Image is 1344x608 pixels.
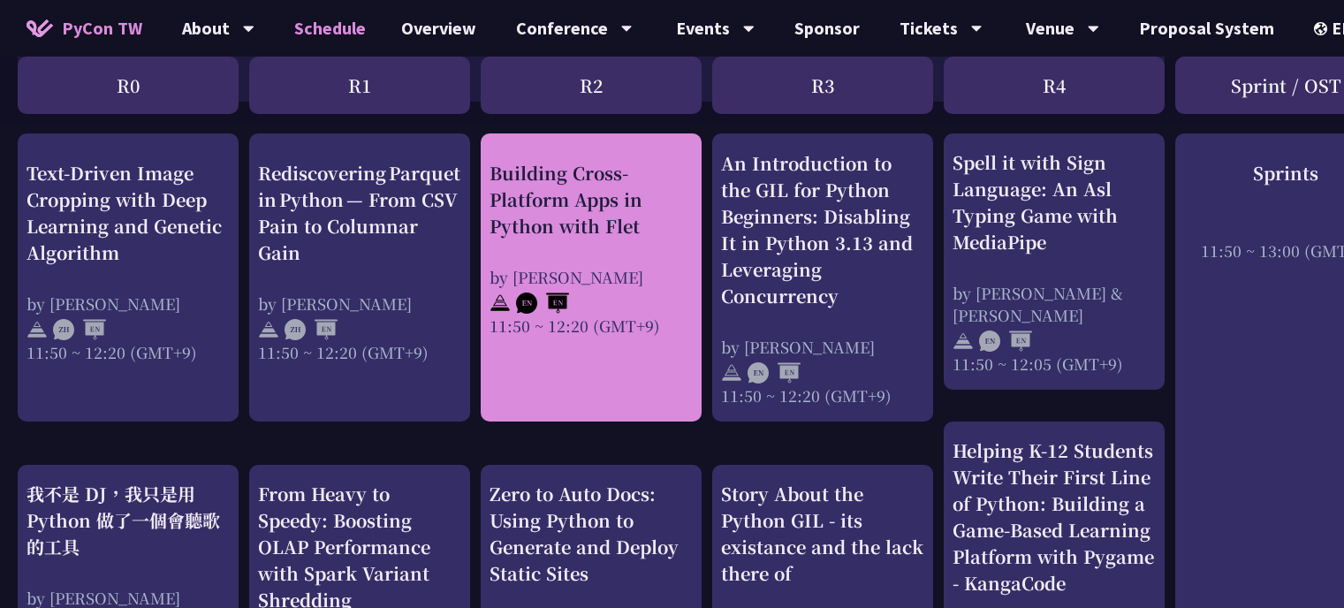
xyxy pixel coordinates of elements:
[721,149,924,406] a: An Introduction to the GIL for Python Beginners: Disabling It in Python 3.13 and Leveraging Concu...
[490,265,693,287] div: by [PERSON_NAME]
[258,159,461,265] div: Rediscovering Parquet in Python — From CSV Pain to Columnar Gain
[27,319,48,340] img: svg+xml;base64,PHN2ZyB4bWxucz0iaHR0cDovL3d3dy53My5vcmcvMjAwMC9zdmciIHdpZHRoPSIyNCIgaGVpZ2h0PSIyNC...
[258,292,461,314] div: by [PERSON_NAME]
[721,336,924,358] div: by [PERSON_NAME]
[285,319,338,340] img: ZHEN.371966e.svg
[748,362,801,384] img: ENEN.5a408d1.svg
[490,149,693,326] a: Building Cross-Platform Apps in Python with Flet by [PERSON_NAME] 11:50 ~ 12:20 (GMT+9)
[953,331,974,352] img: svg+xml;base64,PHN2ZyB4bWxucz0iaHR0cDovL3d3dy53My5vcmcvMjAwMC9zdmciIHdpZHRoPSIyNCIgaGVpZ2h0PSIyNC...
[712,57,933,114] div: R3
[1314,22,1332,35] img: Locale Icon
[516,293,569,314] img: ENEN.5a408d1.svg
[481,57,702,114] div: R2
[953,353,1156,375] div: 11:50 ~ 12:05 (GMT+9)
[490,314,693,336] div: 11:50 ~ 12:20 (GMT+9)
[258,149,461,353] a: Rediscovering Parquet in Python — From CSV Pain to Columnar Gain by [PERSON_NAME] 11:50 ~ 12:20 (...
[979,331,1032,352] img: ENEN.5a408d1.svg
[721,150,924,309] div: An Introduction to the GIL for Python Beginners: Disabling It in Python 3.13 and Leveraging Concu...
[27,481,230,560] div: 我不是 DJ，我只是用 Python 做了一個會聽歌的工具
[490,481,693,587] div: Zero to Auto Docs: Using Python to Generate and Deploy Static Sites
[490,293,511,314] img: svg+xml;base64,PHN2ZyB4bWxucz0iaHR0cDovL3d3dy53My5vcmcvMjAwMC9zdmciIHdpZHRoPSIyNCIgaGVpZ2h0PSIyNC...
[721,481,924,587] div: Story About the Python GIL - its existance and the lack there of
[490,159,693,239] div: Building Cross-Platform Apps in Python with Flet
[27,149,230,353] a: Text-Driven Image Cropping with Deep Learning and Genetic Algorithm by [PERSON_NAME] 11:50 ~ 12:2...
[953,437,1156,597] div: Helping K-12 Students Write Their First Line of Python: Building a Game-Based Learning Platform w...
[721,384,924,407] div: 11:50 ~ 12:20 (GMT+9)
[258,340,461,362] div: 11:50 ~ 12:20 (GMT+9)
[944,57,1165,114] div: R4
[53,319,106,340] img: ZHEN.371966e.svg
[721,362,742,384] img: svg+xml;base64,PHN2ZyB4bWxucz0iaHR0cDovL3d3dy53My5vcmcvMjAwMC9zdmciIHdpZHRoPSIyNCIgaGVpZ2h0PSIyNC...
[27,340,230,362] div: 11:50 ~ 12:20 (GMT+9)
[18,57,239,114] div: R0
[953,149,1156,255] div: Spell it with Sign Language: An Asl Typing Game with MediaPipe
[27,19,53,37] img: Home icon of PyCon TW 2025
[27,292,230,314] div: by [PERSON_NAME]
[258,319,279,340] img: svg+xml;base64,PHN2ZyB4bWxucz0iaHR0cDovL3d3dy53My5vcmcvMjAwMC9zdmciIHdpZHRoPSIyNCIgaGVpZ2h0PSIyNC...
[249,57,470,114] div: R1
[953,282,1156,326] div: by [PERSON_NAME] & [PERSON_NAME]
[953,149,1156,375] a: Spell it with Sign Language: An Asl Typing Game with MediaPipe by [PERSON_NAME] & [PERSON_NAME] 1...
[62,15,142,42] span: PyCon TW
[27,159,230,265] div: Text-Driven Image Cropping with Deep Learning and Genetic Algorithm
[9,6,160,50] a: PyCon TW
